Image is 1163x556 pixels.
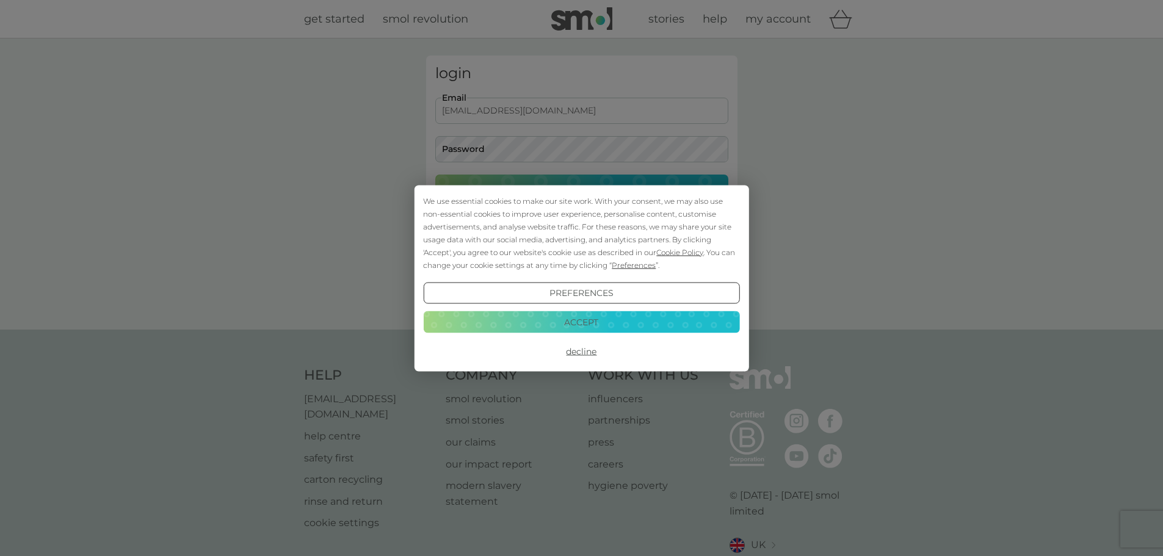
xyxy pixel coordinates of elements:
span: Preferences [612,260,656,269]
span: Cookie Policy [656,247,703,256]
div: We use essential cookies to make our site work. With your consent, we may also use non-essential ... [423,194,739,271]
button: Decline [423,341,739,363]
div: Cookie Consent Prompt [414,185,748,371]
button: Preferences [423,282,739,304]
button: Accept [423,311,739,333]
